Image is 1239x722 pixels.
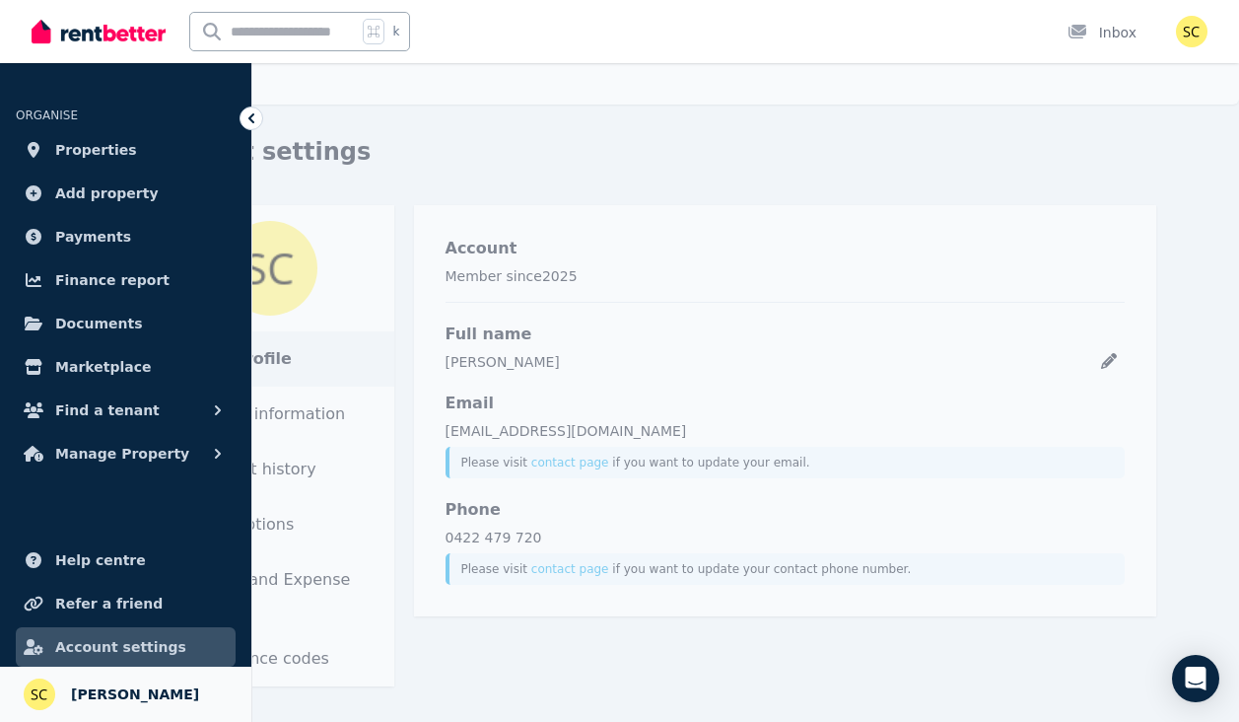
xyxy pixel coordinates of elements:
[1176,16,1207,47] img: Sarah Coleopy
[55,312,143,335] span: Documents
[55,548,146,572] span: Help centre
[446,237,1125,260] h3: Account
[16,391,236,430] button: Find a tenant
[163,647,379,671] a: Remittance codes
[16,108,78,122] span: ORGANISE
[55,355,151,379] span: Marketplace
[446,392,1125,415] h3: Email
[16,584,236,623] a: Refer a friend
[55,138,137,162] span: Properties
[16,304,236,343] a: Documents
[71,683,199,706] span: [PERSON_NAME]
[188,402,346,426] span: Contact information
[16,260,236,300] a: Finance report
[446,421,1125,441] p: [EMAIL_ADDRESS][DOMAIN_NAME]
[16,130,236,170] a: Properties
[55,268,170,292] span: Finance report
[55,398,160,422] span: Find a tenant
[16,347,236,387] a: Marketplace
[188,347,292,371] span: User profile
[55,225,131,249] span: Payments
[163,458,379,481] a: Payment history
[163,402,379,426] a: Contact information
[16,627,236,667] a: Account settings
[16,217,236,256] a: Payments
[446,352,560,372] div: [PERSON_NAME]
[147,136,372,168] h1: Account settings
[16,434,236,473] button: Manage Property
[55,635,186,659] span: Account settings
[446,498,1125,522] h3: Phone
[223,221,317,316] img: Sarah Coleopy
[446,266,1125,286] p: Member since 2025
[531,562,609,576] a: contact page
[1067,23,1136,42] div: Inbox
[55,592,163,615] span: Refer a friend
[16,174,236,213] a: Add property
[55,181,159,205] span: Add property
[446,323,1125,346] h3: Full name
[461,455,1113,470] p: Please visit if you want to update your email.
[55,442,189,466] span: Manage Property
[446,528,1125,547] p: 0422 479 720
[531,456,609,469] a: contact page
[163,568,379,615] a: Income and Expense codes
[16,541,236,580] a: Help centre
[163,513,379,537] a: Subscriptions
[188,647,329,671] span: Remittance codes
[392,24,399,39] span: k
[32,17,166,46] img: RentBetter
[461,561,1113,577] p: Please visit if you want to update your contact phone number.
[1172,655,1219,702] div: Open Intercom Messenger
[24,679,55,710] img: Sarah Coleopy
[163,347,379,371] a: User profile
[185,568,378,615] span: Income and Expense codes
